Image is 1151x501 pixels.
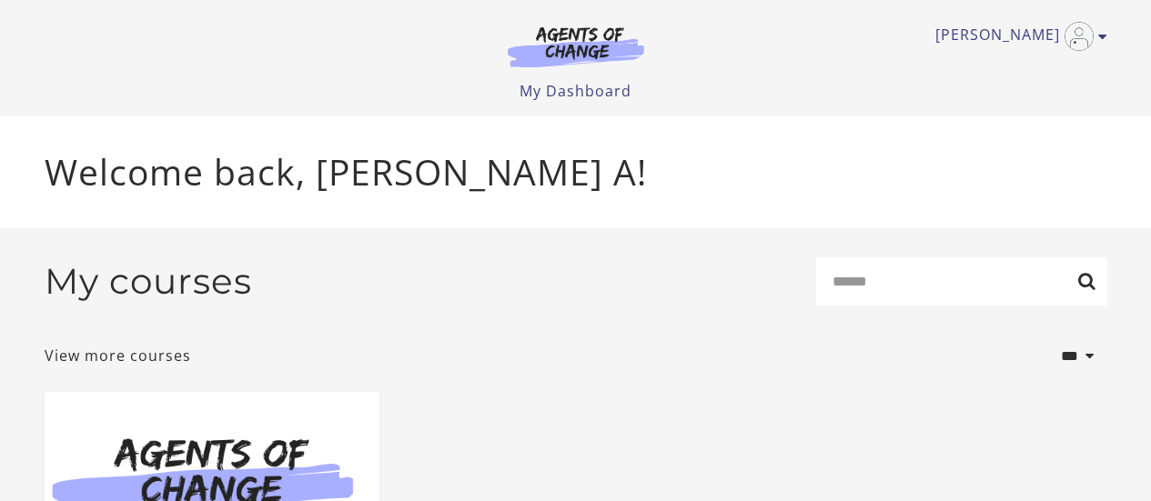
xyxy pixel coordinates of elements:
[935,22,1098,51] a: Toggle menu
[520,81,631,101] a: My Dashboard
[45,345,191,366] a: View more courses
[45,145,1107,199] p: Welcome back, [PERSON_NAME] A!
[45,260,252,303] h2: My courses
[489,25,663,67] img: Agents of Change Logo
